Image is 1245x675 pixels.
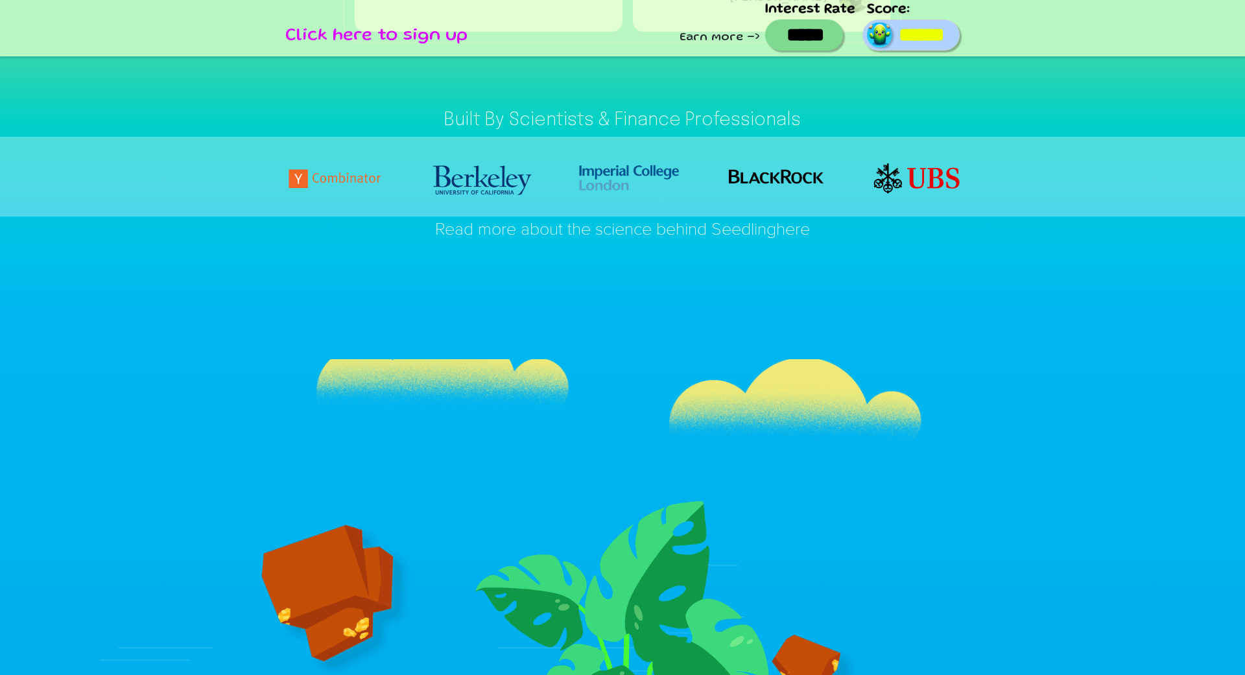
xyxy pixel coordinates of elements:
[776,219,810,240] a: here
[867,21,896,51] img: image
[582,10,759,65] div: Earn more ->
[311,271,934,445] img: image
[285,137,960,217] img: image
[62,217,1183,243] p: Read more about the science behind Seedling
